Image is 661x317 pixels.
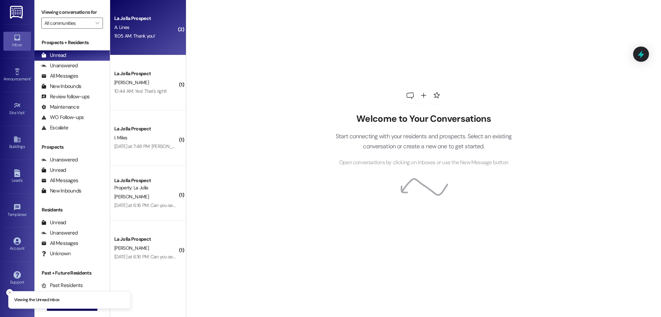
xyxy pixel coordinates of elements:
[41,103,79,111] div: Maintenance
[114,79,149,86] span: [PERSON_NAME]
[41,219,66,226] div: Unread
[10,6,24,19] img: ResiDesk Logo
[25,109,26,114] span: •
[114,236,178,243] div: La Jolla Prospect
[114,125,178,132] div: La Jolla Prospect
[114,184,178,191] div: Property: La Jolla
[34,206,110,214] div: Residents
[41,52,66,59] div: Unread
[3,133,31,152] a: Buildings
[114,88,167,94] div: 10:44 AM: Yes! That's right!
[41,240,78,247] div: All Messages
[41,7,103,18] label: Viewing conversations for
[34,39,110,46] div: Prospects + Residents
[114,245,149,251] span: [PERSON_NAME]
[325,113,522,125] h2: Welcome to Your Conversations
[41,167,66,174] div: Unread
[41,156,78,164] div: Unanswered
[27,211,28,216] span: •
[41,83,81,90] div: New Inbounds
[41,187,81,195] div: New Inbounds
[114,15,178,22] div: La Jolla Prospect
[41,229,78,237] div: Unanswered
[114,70,178,77] div: La Jolla Prospect
[44,18,92,29] input: All communities
[41,124,68,131] div: Escalate
[41,282,83,289] div: Past Residents
[114,202,321,208] div: [DATE] at 6:16 PM: Can you send it to [STREET_ADDRESS][PERSON_NAME] please! Thank you so much !!
[114,177,178,184] div: La Jolla Prospect
[114,135,127,141] span: I. Miles
[114,33,155,39] div: 11:05 AM: Thank you!
[14,297,59,303] p: Viewing the Unread inbox
[34,143,110,151] div: Prospects
[41,62,78,69] div: Unanswered
[34,269,110,277] div: Past + Future Residents
[41,114,84,121] div: WO Follow-ups
[3,235,31,254] a: Account
[3,269,31,288] a: Support
[3,201,31,220] a: Templates •
[41,177,78,184] div: All Messages
[114,24,129,30] span: A. Lines
[41,250,71,257] div: Unknown
[41,72,78,80] div: All Messages
[3,167,31,186] a: Leads
[31,76,32,80] span: •
[114,254,321,260] div: [DATE] at 6:16 PM: Can you send it to [STREET_ADDRESS][PERSON_NAME] please! Thank you so much !!
[339,158,508,167] span: Open conversations by clicking on inboxes or use the New Message button
[114,143,326,149] div: [DATE] at 7:48 PM: [PERSON_NAME]! So it's due on the first but doesn't open till the first essent...
[114,194,149,200] span: [PERSON_NAME]
[41,93,90,100] div: Review follow-ups
[325,131,522,151] p: Start connecting with your residents and prospects. Select an existing conversation or create a n...
[6,289,13,296] button: Close toast
[3,100,31,118] a: Site Visit •
[95,20,99,26] i: 
[3,32,31,50] a: Inbox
